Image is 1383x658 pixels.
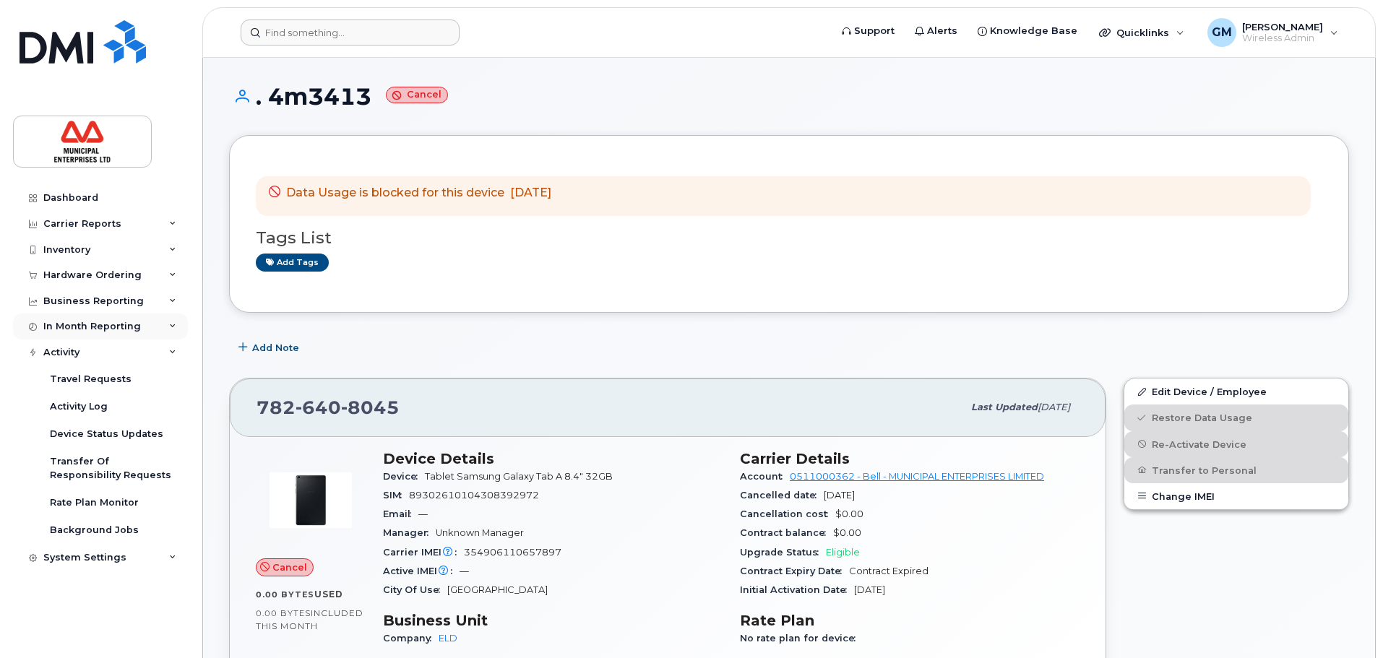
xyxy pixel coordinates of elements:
[849,566,929,576] span: Contract Expired
[1124,378,1348,404] a: Edit Device / Employee
[383,527,436,538] span: Manager
[790,471,1044,482] a: 0511000362 - Bell - MUNICIPAL ENTERPRISES LIMITED
[1124,431,1348,457] button: Re-Activate Device
[740,508,835,519] span: Cancellation cost
[256,608,311,618] span: 0.00 Bytes
[383,490,409,501] span: SIM
[286,186,504,199] span: Data Usage is blocked for this device
[971,402,1038,412] span: Last updated
[447,584,548,595] span: [GEOGRAPHIC_DATA]
[229,334,311,360] button: Add Note
[383,566,460,576] span: Active IMEI
[1124,457,1348,483] button: Transfer to Personal
[229,84,1349,109] h1: . 4m3413
[272,560,307,574] span: Cancel
[740,566,849,576] span: Contract Expiry Date
[510,186,551,199] span: [DATE]
[296,397,341,418] span: 640
[256,607,363,631] span: included this month
[252,341,299,355] span: Add Note
[341,397,400,418] span: 8045
[409,490,539,501] span: 89302610104308392972
[740,547,826,558] span: Upgrade Status
[1152,438,1246,449] span: Re-Activate Device
[436,527,524,538] span: Unknown Manager
[383,547,464,558] span: Carrier IMEI
[439,633,457,644] a: ELD
[418,508,428,519] span: —
[267,457,354,544] img: image20231002-3703462-1ponwpp.jpeg
[740,471,790,482] span: Account
[740,612,1080,629] h3: Rate Plan
[1124,483,1348,509] button: Change IMEI
[1124,404,1348,430] a: Restore Data Usage
[464,547,561,558] span: 354906110657897
[1038,402,1070,412] span: [DATE]
[256,254,329,272] a: Add tags
[740,490,824,501] span: Cancelled date
[826,547,860,558] span: Eligible
[740,450,1080,467] h3: Carrier Details
[460,566,469,576] span: —
[740,633,863,644] span: No rate plan for device
[425,471,613,482] span: Tablet Samsung Galaxy Tab A 8.4" 32GB
[740,527,833,538] span: Contract balance
[383,633,439,644] span: Company
[383,584,447,595] span: City Of Use
[824,490,855,501] span: [DATE]
[383,450,723,467] h3: Device Details
[256,589,314,599] span: 0.00 Bytes
[835,508,863,519] span: $0.00
[257,397,400,418] span: 782
[833,527,861,538] span: $0.00
[854,584,885,595] span: [DATE]
[383,508,418,519] span: Email
[314,589,343,599] span: used
[383,471,425,482] span: Device
[386,87,448,103] small: Cancel
[383,612,723,629] h3: Business Unit
[256,229,1322,247] h3: Tags List
[740,584,854,595] span: Initial Activation Date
